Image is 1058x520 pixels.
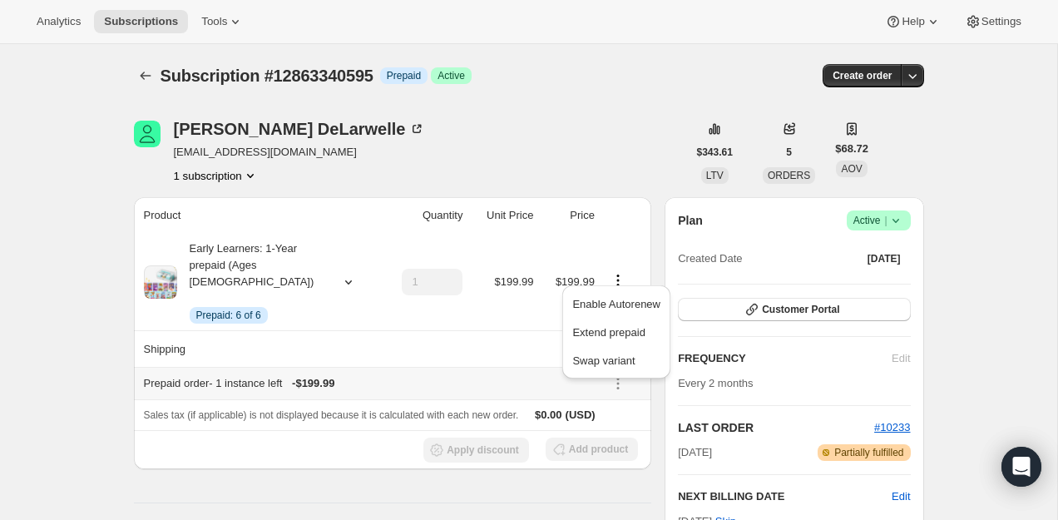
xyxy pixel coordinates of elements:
[37,15,81,28] span: Analytics
[567,319,665,345] button: Extend prepaid
[884,214,887,227] span: |
[678,488,892,505] h2: NEXT BILLING DATE
[191,10,254,33] button: Tools
[875,10,951,33] button: Help
[868,252,901,265] span: [DATE]
[892,488,910,505] button: Edit
[1001,447,1041,487] div: Open Intercom Messenger
[134,330,380,367] th: Shipping
[833,69,892,82] span: Create order
[678,350,892,367] h2: FREQUENCY
[494,275,533,288] span: $199.99
[835,141,868,157] span: $68.72
[94,10,188,33] button: Subscriptions
[858,247,911,270] button: [DATE]
[144,409,519,421] span: Sales tax (if applicable) is not displayed because it is calculated with each new order.
[438,69,465,82] span: Active
[27,10,91,33] button: Analytics
[768,170,810,181] span: ORDERS
[605,271,631,290] button: Product actions
[196,309,261,322] span: Prepaid: 6 of 6
[467,197,538,234] th: Unit Price
[874,419,910,436] button: #10233
[981,15,1021,28] span: Settings
[678,377,753,389] span: Every 2 months
[292,375,334,392] span: - $199.99
[380,197,468,234] th: Quantity
[144,265,177,299] img: product img
[678,419,874,436] h2: LAST ORDER
[567,347,665,374] button: Swap variant
[823,64,902,87] button: Create order
[678,444,712,461] span: [DATE]
[902,15,924,28] span: Help
[955,10,1031,33] button: Settings
[161,67,373,85] span: Subscription #12863340595
[174,167,259,184] button: Product actions
[104,15,178,28] span: Subscriptions
[678,298,910,321] button: Customer Portal
[687,141,743,164] button: $343.61
[706,170,724,181] span: LTV
[562,407,596,423] span: (USD)
[134,197,380,234] th: Product
[853,212,904,229] span: Active
[174,121,426,137] div: [PERSON_NAME] DeLarwelle
[572,298,660,310] span: Enable Autorenew
[834,446,903,459] span: Partially fulfilled
[572,326,645,339] span: Extend prepaid
[567,290,665,317] button: Enable Autorenew
[134,121,161,147] span: Barbara DeLarwelle
[144,375,595,392] div: Prepaid order - 1 instance left
[678,250,742,267] span: Created Date
[177,240,327,324] div: Early Learners: 1-Year prepaid (Ages [DEMOGRAPHIC_DATA])
[762,303,839,316] span: Customer Portal
[538,197,599,234] th: Price
[556,275,595,288] span: $199.99
[387,69,421,82] span: Prepaid
[697,146,733,159] span: $343.61
[874,421,910,433] a: #10233
[174,144,426,161] span: [EMAIL_ADDRESS][DOMAIN_NAME]
[678,212,703,229] h2: Plan
[201,15,227,28] span: Tools
[776,141,802,164] button: 5
[572,354,635,367] span: Swap variant
[134,64,157,87] button: Subscriptions
[786,146,792,159] span: 5
[535,409,562,421] span: $0.00
[841,163,862,175] span: AOV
